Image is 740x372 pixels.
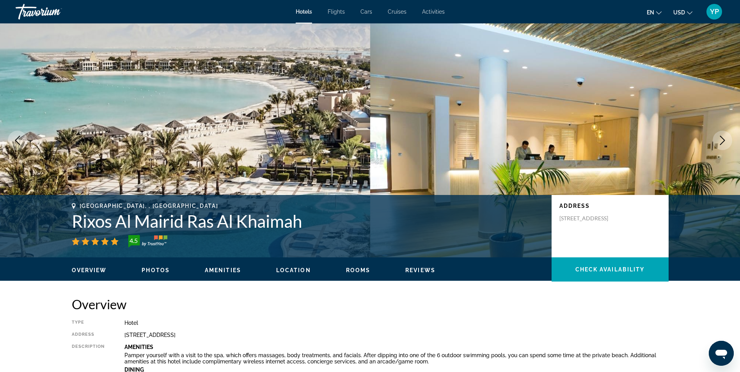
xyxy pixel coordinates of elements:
[124,344,153,350] b: Amenities
[673,9,685,16] span: USD
[704,4,724,20] button: User Menu
[405,267,435,274] button: Reviews
[346,267,371,274] button: Rooms
[142,267,170,274] button: Photos
[673,7,692,18] button: Change currency
[296,9,312,15] a: Hotels
[128,235,167,248] img: trustyou-badge-hor.svg
[124,332,669,338] div: [STREET_ADDRESS]
[647,9,654,16] span: en
[328,9,345,15] a: Flights
[126,236,142,245] div: 4.5
[552,257,669,282] button: Check Availability
[422,9,445,15] a: Activities
[72,267,107,274] button: Overview
[276,267,311,274] button: Location
[124,352,669,365] p: Pamper yourself with a visit to the spa, which offers massages, body treatments, and facials. Aft...
[72,332,105,338] div: Address
[72,296,669,312] h2: Overview
[205,267,241,274] button: Amenities
[360,9,372,15] a: Cars
[8,131,27,150] button: Previous image
[124,320,669,326] div: Hotel
[710,8,719,16] span: YP
[388,9,406,15] a: Cruises
[16,2,94,22] a: Travorium
[80,203,218,209] span: [GEOGRAPHIC_DATA], , [GEOGRAPHIC_DATA]
[72,320,105,326] div: Type
[713,131,732,150] button: Next image
[72,211,544,231] h1: Rixos Al Mairid Ras Al Khaimah
[559,215,622,222] p: [STREET_ADDRESS]
[559,203,661,209] p: Address
[647,7,662,18] button: Change language
[709,341,734,366] iframe: Кнопка запуска окна обмена сообщениями
[575,266,645,273] span: Check Availability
